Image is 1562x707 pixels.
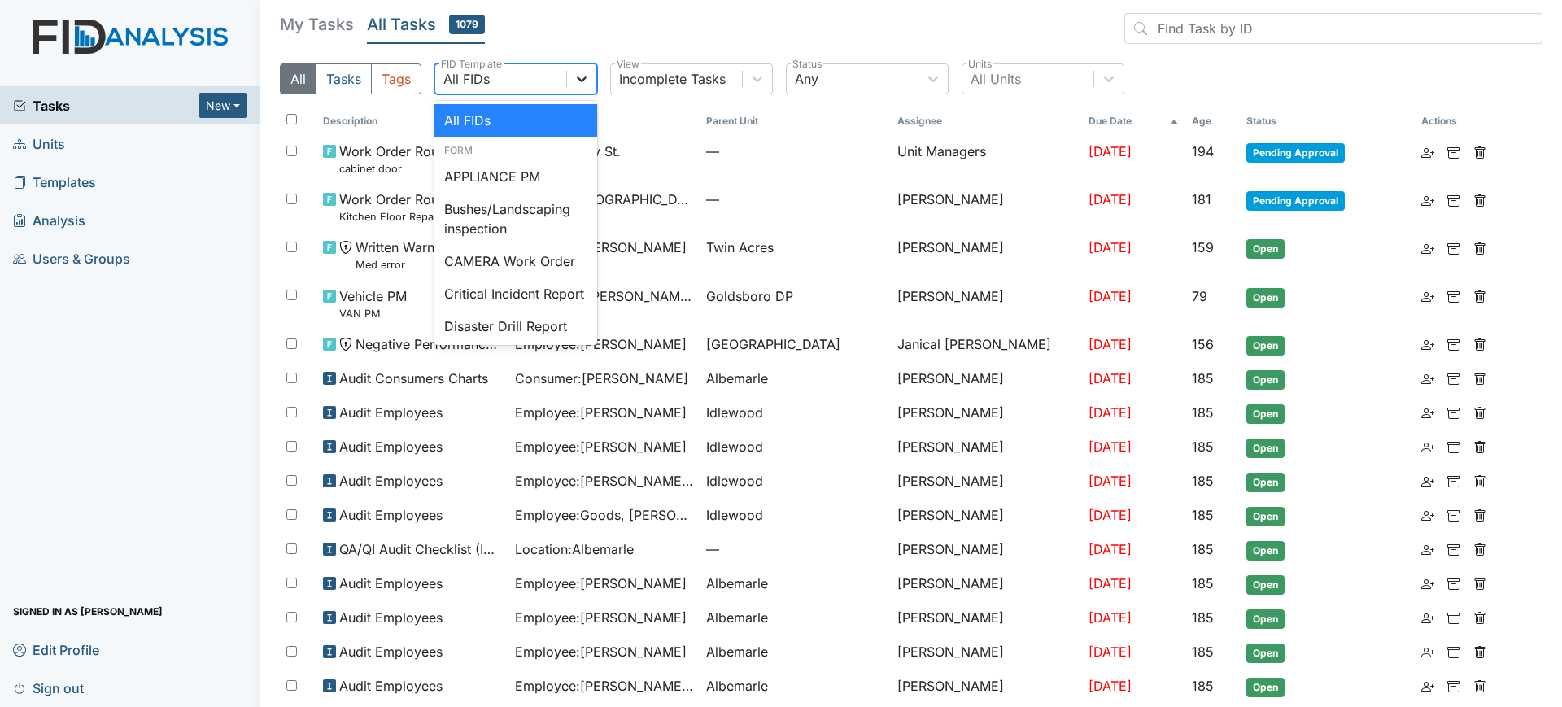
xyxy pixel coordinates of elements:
[515,471,693,491] span: Employee : [PERSON_NAME], Janical
[339,142,460,177] span: Work Order Routine cabinet door
[13,675,84,700] span: Sign out
[515,190,693,209] span: Location : [GEOGRAPHIC_DATA]
[1089,541,1132,557] span: [DATE]
[199,93,247,118] button: New
[515,238,687,257] span: Employee : [PERSON_NAME]
[1447,642,1460,661] a: Archive
[515,505,693,525] span: Employee : Goods, [PERSON_NAME]
[1473,608,1486,627] a: Delete
[706,608,768,627] span: Albemarle
[706,471,763,491] span: Idlewood
[1089,644,1132,660] span: [DATE]
[1192,336,1214,352] span: 156
[1192,191,1211,207] span: 181
[706,190,884,209] span: —
[356,334,501,354] span: Negative Performance Review
[891,499,1082,533] td: [PERSON_NAME]
[1246,473,1285,492] span: Open
[1473,676,1486,696] a: Delete
[1192,439,1214,455] span: 185
[891,107,1082,135] th: Assignee
[795,69,818,89] div: Any
[1246,288,1285,308] span: Open
[434,104,597,137] div: All FIDs
[515,369,688,388] span: Consumer : [PERSON_NAME]
[1185,107,1240,135] th: Toggle SortBy
[891,362,1082,396] td: [PERSON_NAME]
[1447,505,1460,525] a: Archive
[1089,404,1132,421] span: [DATE]
[619,69,726,89] div: Incomplete Tasks
[706,369,768,388] span: Albemarle
[515,403,687,422] span: Employee : [PERSON_NAME]
[706,142,884,161] span: —
[1447,238,1460,257] a: Archive
[434,310,597,343] div: Disaster Drill Report
[1473,642,1486,661] a: Delete
[1473,539,1486,559] a: Delete
[1089,609,1132,626] span: [DATE]
[1246,507,1285,526] span: Open
[339,286,407,321] span: Vehicle PM VAN PM
[1473,403,1486,422] a: Delete
[1447,574,1460,593] a: Archive
[706,642,768,661] span: Albemarle
[891,430,1082,465] td: [PERSON_NAME]
[515,608,687,627] span: Employee : [PERSON_NAME]
[13,637,99,662] span: Edit Profile
[1246,644,1285,663] span: Open
[1447,539,1460,559] a: Archive
[1089,473,1132,489] span: [DATE]
[1246,575,1285,595] span: Open
[286,114,297,124] input: Toggle All Rows Selected
[891,280,1082,328] td: [PERSON_NAME]
[449,15,485,34] span: 1079
[515,539,634,559] span: Location : Albemarle
[1447,403,1460,422] a: Archive
[1246,609,1285,629] span: Open
[1473,369,1486,388] a: Delete
[1089,370,1132,386] span: [DATE]
[1192,239,1214,255] span: 159
[891,328,1082,362] td: Janical [PERSON_NAME]
[1246,191,1345,211] span: Pending Approval
[339,676,443,696] span: Audit Employees
[1447,142,1460,161] a: Archive
[434,160,597,193] div: APPLIANCE PM
[515,574,687,593] span: Employee : [PERSON_NAME]
[971,69,1021,89] div: All Units
[339,608,443,627] span: Audit Employees
[515,286,693,306] span: Asset : 2012 [PERSON_NAME] 07541
[1246,370,1285,390] span: Open
[339,369,488,388] span: Audit Consumers Charts
[339,306,407,321] small: VAN PM
[1089,336,1132,352] span: [DATE]
[371,63,421,94] button: Tags
[706,505,763,525] span: Idlewood
[1473,286,1486,306] a: Delete
[1192,541,1214,557] span: 185
[1447,676,1460,696] a: Archive
[1447,471,1460,491] a: Archive
[1246,439,1285,458] span: Open
[891,670,1082,704] td: [PERSON_NAME]
[1192,678,1214,694] span: 185
[1192,644,1214,660] span: 185
[1473,334,1486,354] a: Delete
[1192,507,1214,523] span: 185
[434,143,597,158] div: Form
[339,505,443,525] span: Audit Employees
[13,246,130,271] span: Users & Groups
[1240,107,1415,135] th: Toggle SortBy
[434,245,597,277] div: CAMERA Work Order
[706,286,793,306] span: Goldsboro DP
[891,601,1082,635] td: [PERSON_NAME]
[515,334,687,354] span: Employee : [PERSON_NAME]
[356,257,453,273] small: Med error
[1192,370,1214,386] span: 185
[706,437,763,456] span: Idlewood
[280,63,421,94] div: Type filter
[515,437,687,456] span: Employee : [PERSON_NAME]
[706,539,884,559] span: —
[891,567,1082,601] td: [PERSON_NAME]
